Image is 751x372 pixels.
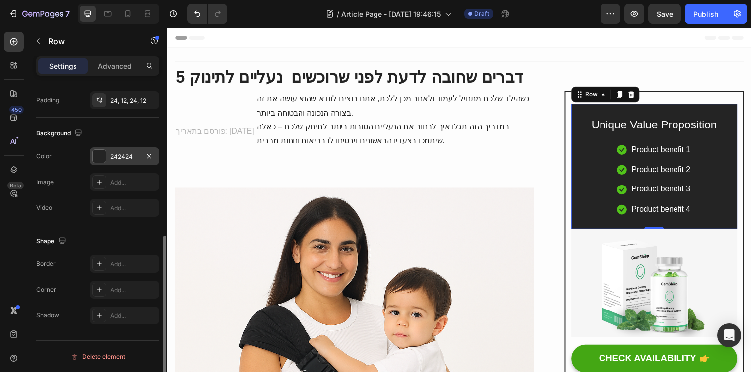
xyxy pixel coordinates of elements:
[8,99,88,113] p: פורסם בתאריך: [DATE]
[717,323,741,347] div: Open Intercom Messenger
[337,9,339,19] span: /
[412,205,582,315] img: Alt Image
[419,90,575,108] p: Unique Value Proposition
[341,9,441,19] span: Article Page - [DATE] 19:46:15
[65,8,70,20] p: 7
[110,260,157,269] div: Add...
[36,285,56,294] div: Corner
[36,178,54,186] div: Image
[441,331,540,344] div: CHECK AVAILABILITY
[685,4,727,24] button: Publish
[36,349,159,365] button: Delete element
[71,351,125,363] div: Delete element
[110,152,139,161] div: 242424
[4,4,74,24] button: 7
[7,41,589,61] h2: 5 דברים שחובה לדעת לפני שרוכשים נעליים לתינוק
[657,10,673,18] span: Save
[693,9,718,19] div: Publish
[474,158,534,172] p: Product benefit 3
[167,28,751,372] iframe: Design area
[36,96,59,105] div: Padding
[49,61,77,71] p: Settings
[9,106,24,114] div: 450
[412,323,582,352] button: CHECK AVAILABILITY
[110,96,157,105] div: 24, 12, 24, 12
[474,138,534,152] p: Product benefit 2
[91,94,374,123] p: במדריך הזה תגלו איך לבחור את הנעליים הטובות ביותר לתינוק שלכם – כאלה שיתמכו בצעדיו הראשונים ויבטי...
[474,9,489,18] span: Draft
[36,259,56,268] div: Border
[7,182,24,189] div: Beta
[110,286,157,295] div: Add...
[110,178,157,187] div: Add...
[425,63,441,72] div: Row
[36,152,52,161] div: Color
[48,35,133,47] p: Row
[474,178,534,192] p: Product benefit 4
[474,118,534,132] p: Product benefit 1
[36,203,52,212] div: Video
[36,127,84,140] div: Background
[187,4,227,24] div: Undo/Redo
[36,235,68,248] div: Shape
[110,311,157,320] div: Add...
[98,61,132,71] p: Advanced
[648,4,681,24] button: Save
[36,311,59,320] div: Shadow
[91,65,374,94] p: כשהילד שלכם מתחיל לעמוד ולאחר מכן ללכת, אתם רוצים לוודא שהוא עושה את זה בצורה הנכונה והבטוחה ביותר.
[110,204,157,213] div: Add...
